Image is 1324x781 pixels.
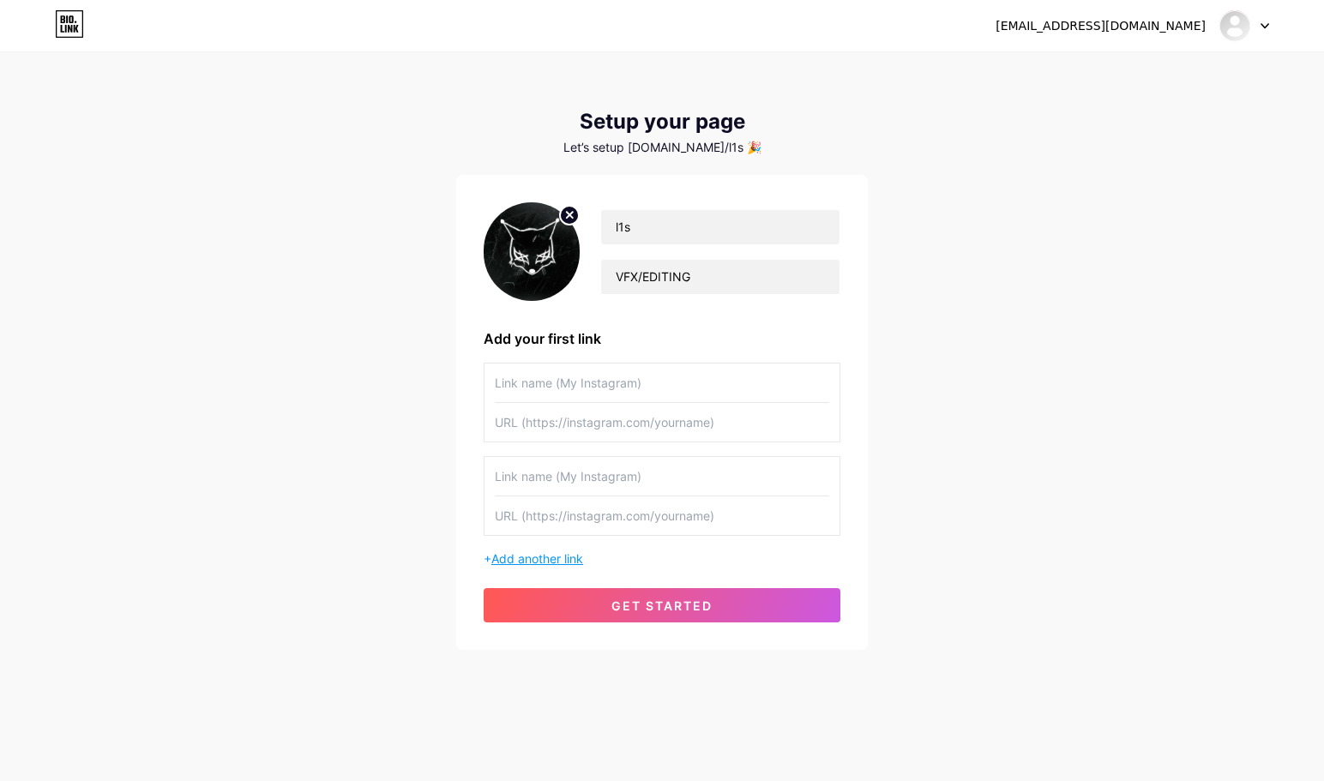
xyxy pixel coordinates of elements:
div: Let’s setup [DOMAIN_NAME]/l1s 🎉 [456,141,868,154]
input: Link name (My Instagram) [495,457,829,496]
input: URL (https://instagram.com/yourname) [495,403,829,442]
div: Add your first link [484,328,840,349]
span: Add another link [491,551,583,566]
div: [EMAIL_ADDRESS][DOMAIN_NAME] [996,17,1206,35]
img: profile pic [484,202,580,301]
div: Setup your page [456,110,868,134]
span: get started [611,598,713,613]
img: l1s [1219,9,1251,42]
input: URL (https://instagram.com/yourname) [495,496,829,535]
input: bio [601,260,840,294]
div: + [484,550,840,568]
button: get started [484,588,840,622]
input: Your name [601,210,840,244]
input: Link name (My Instagram) [495,363,829,402]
